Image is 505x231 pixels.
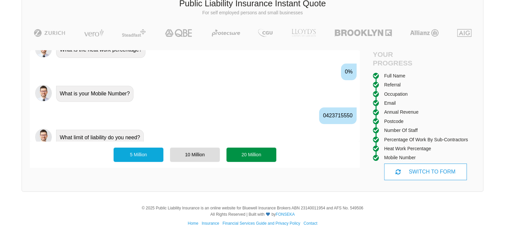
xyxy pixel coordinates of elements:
[384,136,468,143] div: Percentage of work by sub-contractors
[288,29,320,37] img: LLOYD's | Public Liability Insurance
[384,72,405,79] div: Full Name
[455,29,474,37] img: AIG | Public Liability Insurance
[226,148,276,162] div: 20 Million
[202,221,219,226] a: Insurance
[407,29,442,37] img: Allianz | Public Liability Insurance
[209,29,243,37] img: Protecsure | Public Liability Insurance
[27,10,478,16] p: For self employed persons and small businesses
[384,145,431,152] div: Heat work percentage
[384,118,403,125] div: Postcode
[119,29,148,37] img: Steadfast | Public Liability Insurance
[341,63,357,80] div: 0%
[188,221,198,226] a: Home
[222,221,300,226] a: Financial Services Guide and Privacy Policy
[384,90,408,98] div: Occupation
[319,107,357,124] div: 0423715550
[35,129,52,145] img: Chatbot | PLI
[384,81,401,88] div: Referral
[384,108,419,116] div: Annual Revenue
[255,29,275,37] img: CGU | Public Liability Insurance
[332,29,394,37] img: Brooklyn | Public Liability Insurance
[303,221,317,226] a: Contact
[384,164,466,180] div: SWITCH TO FORM
[81,29,107,37] img: Vero | Public Liability Insurance
[373,50,426,67] h4: Your Progress
[161,29,197,37] img: QBE | Public Liability Insurance
[384,127,418,134] div: Number of staff
[35,85,52,101] img: Chatbot | PLI
[384,99,396,107] div: Email
[276,212,295,217] a: FONSEKA
[384,154,416,161] div: Mobile Number
[56,130,144,146] div: What limit of liability do you need?
[31,29,68,37] img: Zurich | Public Liability Insurance
[170,148,220,162] div: 10 Million
[114,148,163,162] div: 5 Million
[56,86,133,102] div: What is your Mobile Number?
